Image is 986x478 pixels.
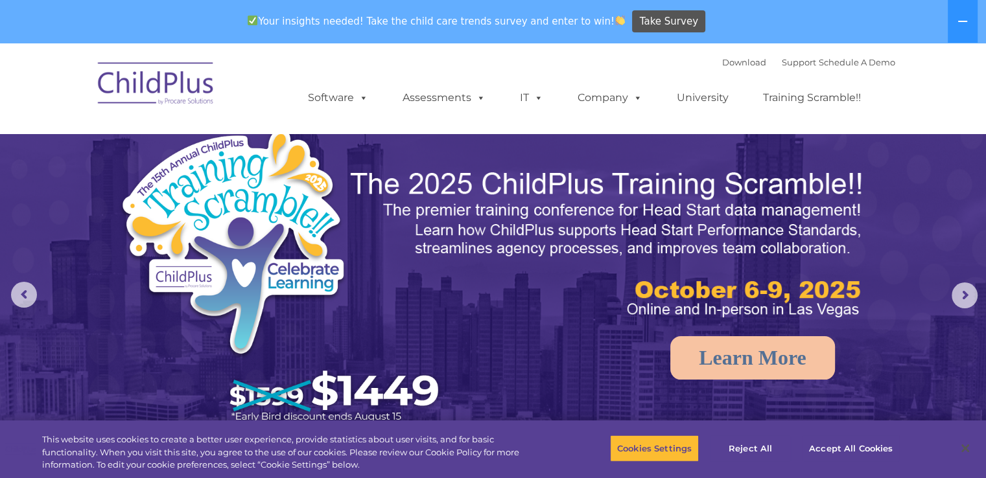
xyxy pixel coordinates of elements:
[710,435,791,462] button: Reject All
[390,85,499,111] a: Assessments
[295,85,381,111] a: Software
[565,85,655,111] a: Company
[802,435,900,462] button: Accept All Cookies
[819,57,895,67] a: Schedule A Demo
[664,85,742,111] a: University
[722,57,766,67] a: Download
[180,85,220,95] span: Last name
[640,10,698,33] span: Take Survey
[951,434,980,462] button: Close
[670,336,835,380] a: Learn More
[615,16,625,25] img: 👏
[242,8,631,34] span: Your insights needed! Take the child care trends survey and enter to win!
[91,53,221,118] img: ChildPlus by Procare Solutions
[632,10,705,33] a: Take Survey
[248,16,257,25] img: ✅
[750,85,874,111] a: Training Scramble!!
[42,433,543,472] div: This website uses cookies to create a better user experience, provide statistics about user visit...
[782,57,816,67] a: Support
[180,139,235,148] span: Phone number
[722,57,895,67] font: |
[610,435,699,462] button: Cookies Settings
[507,85,556,111] a: IT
